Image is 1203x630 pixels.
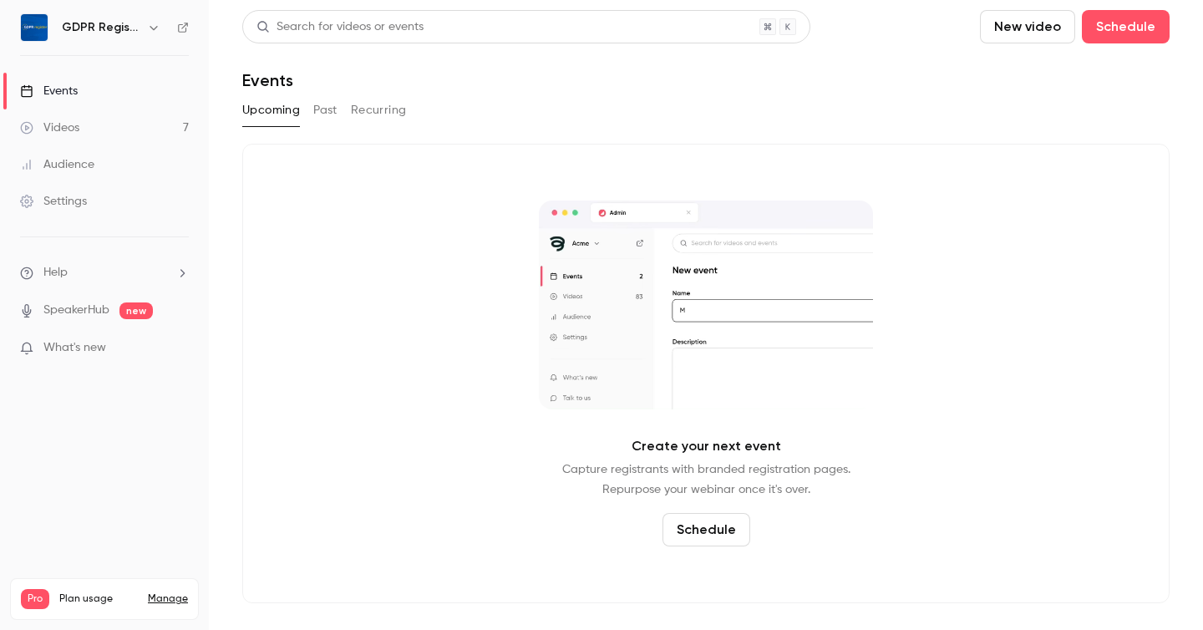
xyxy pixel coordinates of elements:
div: Events [20,83,78,99]
h6: GDPR Register [62,19,140,36]
a: SpeakerHub [43,302,109,319]
p: Capture registrants with branded registration pages. Repurpose your webinar once it's over. [562,460,850,500]
span: Pro [21,589,49,609]
button: Recurring [351,97,407,124]
h1: Events [242,70,293,90]
span: Plan usage [59,592,138,606]
iframe: Noticeable Trigger [169,341,189,356]
button: Schedule [662,513,750,546]
p: Create your next event [632,436,781,456]
img: GDPR Register [21,14,48,41]
button: Upcoming [242,97,300,124]
span: What's new [43,339,106,357]
div: Search for videos or events [256,18,424,36]
div: Videos [20,119,79,136]
a: Manage [148,592,188,606]
button: Schedule [1082,10,1170,43]
div: Settings [20,193,87,210]
span: Help [43,264,68,282]
button: New video [980,10,1075,43]
button: Past [313,97,338,124]
span: new [119,302,153,319]
div: Audience [20,156,94,173]
li: help-dropdown-opener [20,264,189,282]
